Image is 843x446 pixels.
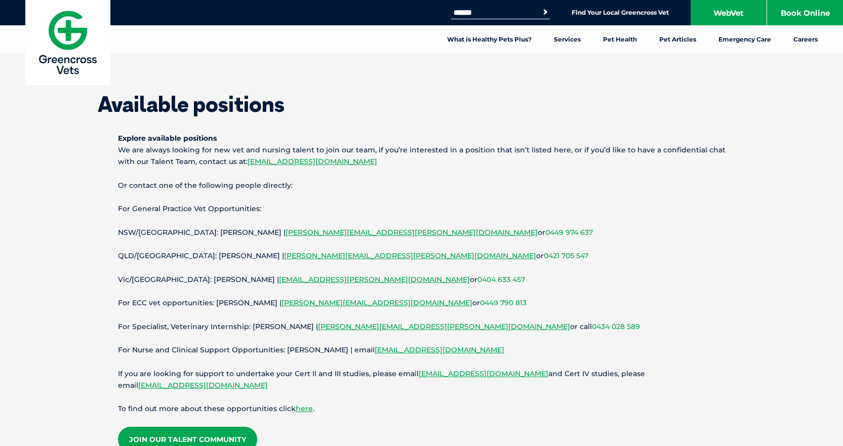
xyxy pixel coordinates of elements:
a: Pet Articles [648,25,707,54]
a: Emergency Care [707,25,782,54]
a: [PERSON_NAME][EMAIL_ADDRESS][PERSON_NAME][DOMAIN_NAME] [284,251,536,260]
a: 0449 974 637 [545,228,593,237]
button: Search [540,7,550,17]
p: Vic/[GEOGRAPHIC_DATA]: [PERSON_NAME] | or [118,274,726,286]
a: [EMAIL_ADDRESS][DOMAIN_NAME] [138,381,268,390]
a: Services [543,25,592,54]
a: 0434 028 589 [592,322,640,331]
p: For ECC vet opportunities: [PERSON_NAME] | or [118,297,726,309]
a: [EMAIL_ADDRESS][PERSON_NAME][DOMAIN_NAME] [279,275,470,284]
p: We are always looking for new vet and nursing talent to join our team, if you’re interested in a ... [118,133,726,168]
p: To find out more about these opportunities click . [118,403,726,415]
a: [PERSON_NAME][EMAIL_ADDRESS][DOMAIN_NAME] [282,298,472,307]
a: 0449 790 813 [480,298,527,307]
a: What is Healthy Pets Plus? [436,25,543,54]
p: Or contact one of the following people directly: [118,180,726,191]
a: here [296,404,313,413]
a: [PERSON_NAME][EMAIL_ADDRESS][PERSON_NAME][DOMAIN_NAME] [318,322,570,331]
a: Pet Health [592,25,648,54]
strong: Explore available positions [118,134,217,143]
a: Find Your Local Greencross Vet [572,9,669,17]
a: [EMAIL_ADDRESS][DOMAIN_NAME] [375,345,504,354]
a: 0404 633 457 [477,275,525,284]
a: [EMAIL_ADDRESS][DOMAIN_NAME] [419,369,548,378]
a: [EMAIL_ADDRESS][DOMAIN_NAME] [248,157,377,166]
a: 0421 705 547 [544,251,588,260]
p: NSW/[GEOGRAPHIC_DATA]: [PERSON_NAME] | or [118,227,726,238]
h1: Available positions [98,94,746,115]
a: Careers [782,25,829,54]
p: For Specialist, Veterinary Internship: [PERSON_NAME] | or call [118,321,726,333]
p: For Nurse and Clinical Support Opportunities: [PERSON_NAME] | email [118,344,726,356]
p: If you are looking for support to undertake your Cert II and III studies, please email and Cert I... [118,368,726,391]
p: QLD/[GEOGRAPHIC_DATA]: [PERSON_NAME] | or [118,250,726,262]
p: For General Practice Vet Opportunities: [118,203,726,215]
a: [PERSON_NAME][EMAIL_ADDRESS][PERSON_NAME][DOMAIN_NAME] [286,228,538,237]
